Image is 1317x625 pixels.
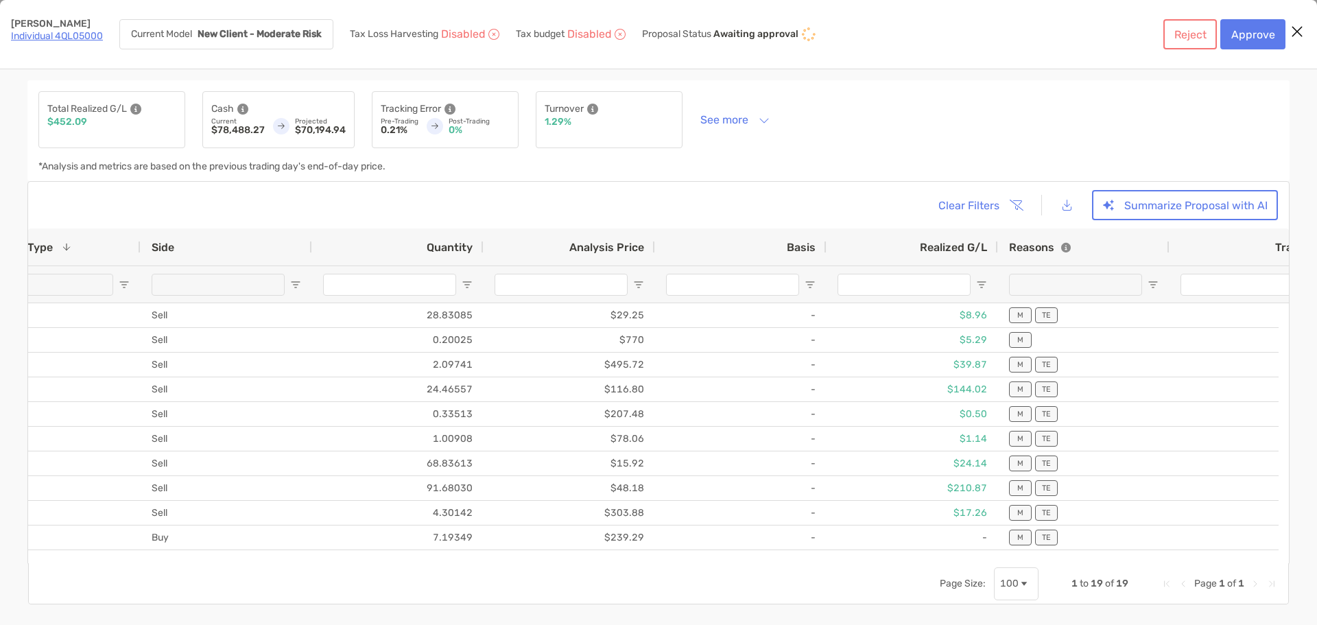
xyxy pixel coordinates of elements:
[1017,459,1023,468] p: M
[1042,484,1051,493] p: TE
[1250,578,1261,589] div: Next Page
[38,162,385,172] p: *Analysis and metrics are based on the previous trading day's end-of-day price.
[1148,279,1159,290] button: Open Filter Menu
[655,402,827,426] div: -
[920,241,987,254] span: Realized G/L
[1042,533,1051,542] p: TE
[1080,578,1089,589] span: to
[11,30,103,42] a: Individual 4QL05000
[381,100,441,117] p: Tracking Error
[1116,578,1128,589] span: 19
[655,476,827,500] div: -
[484,550,655,574] div: $2.21
[1017,434,1023,443] p: M
[141,402,312,426] div: Sell
[381,126,418,135] p: 0.21%
[713,29,798,40] p: Awaiting approval
[211,117,265,126] p: Current
[1017,484,1023,493] p: M
[976,279,987,290] button: Open Filter Menu
[1000,578,1019,589] div: 100
[567,30,612,39] p: Disabled
[827,451,998,475] div: $24.14
[211,126,265,135] p: $78,488.27
[827,526,998,550] div: -
[484,377,655,401] div: $116.80
[1220,19,1285,49] button: Approve
[827,377,998,401] div: $144.02
[312,353,484,377] div: 2.09741
[47,100,127,117] p: Total Realized G/L
[827,328,998,352] div: $5.29
[141,303,312,327] div: Sell
[141,377,312,401] div: Sell
[295,126,346,135] p: $70,194.94
[827,476,998,500] div: $210.87
[427,241,473,254] span: Quantity
[449,126,510,135] p: 0%
[1042,410,1051,418] p: TE
[655,377,827,401] div: -
[1042,385,1051,394] p: TE
[312,501,484,525] div: 4.30142
[484,303,655,327] div: $29.25
[1180,274,1314,296] input: Trade Size Filter Input
[1178,578,1189,589] div: Previous Page
[47,117,87,127] p: $452.09
[827,353,998,377] div: $39.87
[827,501,998,525] div: $17.26
[1017,508,1023,517] p: M
[495,274,628,296] input: Analysis Price Filter Input
[1042,360,1051,369] p: TE
[1042,508,1051,517] p: TE
[1017,385,1023,394] p: M
[827,402,998,426] div: $0.50
[484,451,655,475] div: $15.92
[141,353,312,377] div: Sell
[441,30,486,39] p: Disabled
[642,29,711,40] p: Proposal Status
[484,476,655,500] div: $48.18
[655,550,827,574] div: -
[381,117,418,126] p: Pre-Trading
[312,427,484,451] div: 1.00908
[11,19,103,29] p: [PERSON_NAME]
[800,26,817,43] img: icon status
[1017,311,1023,320] p: M
[927,190,1032,220] button: Clear Filters
[1009,241,1071,254] div: Reasons
[1287,22,1307,43] button: Close modal
[827,427,998,451] div: $1.14
[1105,578,1114,589] span: of
[655,303,827,327] div: -
[655,353,827,377] div: -
[141,451,312,475] div: Sell
[131,30,192,39] p: Current Model
[141,328,312,352] div: Sell
[666,274,799,296] input: Basis Filter Input
[1194,578,1217,589] span: Page
[1017,410,1023,418] p: M
[689,108,781,132] button: See more
[1042,434,1051,443] p: TE
[1238,578,1244,589] span: 1
[484,353,655,377] div: $495.72
[633,279,644,290] button: Open Filter Menu
[787,241,816,254] span: Basis
[1042,311,1051,320] p: TE
[545,100,584,117] p: Turnover
[141,526,312,550] div: Buy
[1017,360,1023,369] p: M
[198,28,322,40] strong: New Client - Moderate Risk
[312,526,484,550] div: 7.19349
[462,279,473,290] button: Open Filter Menu
[312,402,484,426] div: 0.33513
[516,30,565,39] p: Tax budget
[312,476,484,500] div: 91.68030
[1017,335,1023,344] p: M
[295,117,346,126] p: Projected
[484,328,655,352] div: $770
[1227,578,1236,589] span: of
[838,274,971,296] input: Realized G/L Filter Input
[449,117,510,126] p: Post-Trading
